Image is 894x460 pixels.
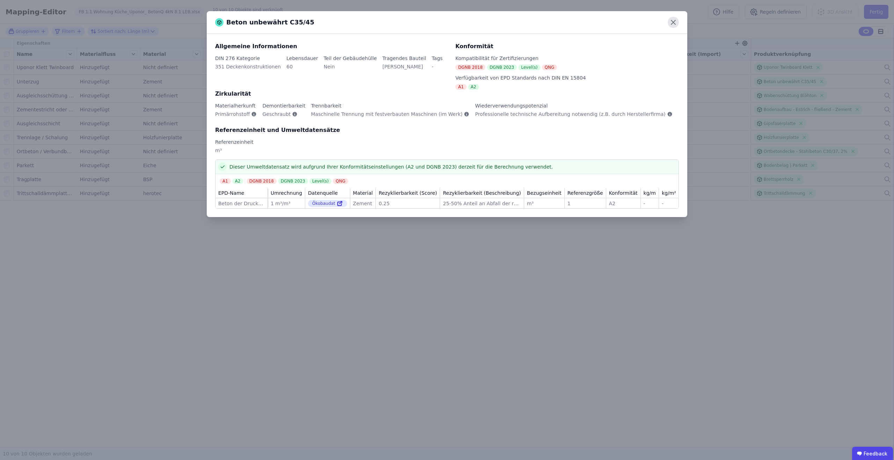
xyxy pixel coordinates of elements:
[215,111,250,118] span: Primärrohstoff
[455,55,679,62] div: Kompatibilität für Zertifizierungen
[215,42,447,51] div: Allgemeine Informationen
[609,190,638,196] div: Konformität
[382,55,426,62] div: Tragendes Bauteil
[215,126,679,134] div: Referenzeinheit und Umweltdatensätze
[432,63,442,76] div: -
[662,200,676,207] div: -
[215,63,281,76] div: 351 Deckenkonstruktionen
[468,84,479,90] div: A2
[379,190,437,196] div: Rezyklierbarkeit (Score)
[218,200,265,207] div: Beton der Druckfestigkeitsklasse C35/45
[309,178,331,184] div: Level(s)
[324,63,377,76] div: Nein
[215,55,281,62] div: DIN 276 Kategorie
[271,200,302,207] div: 1 m³/m³
[215,102,257,109] div: Materialherkunft
[455,65,485,70] div: DGNB 2018
[443,200,521,207] div: 25-50% Anteil an Abfall der recycled wird
[644,190,656,196] div: kg/m
[232,178,243,184] div: A2
[455,42,679,51] div: Konformität
[609,200,638,207] div: A2
[443,190,521,196] div: Rezyklierbarkeit (Beschreibung)
[218,190,244,196] div: EPD-Name
[379,200,437,207] div: 0.25
[215,147,679,159] div: m³
[353,200,373,207] div: Zement
[567,190,603,196] div: Referenzgröße
[527,200,562,207] div: m³
[455,74,679,81] div: Verfügbarkeit von EPD Standards nach DIN EN 15804
[353,190,373,196] div: Material
[229,163,553,170] span: Dieser Umweltdatensatz wird aufgrund Ihrer Konformitätseinstellungen (A2 und DGNB 2023) derzeit f...
[311,102,470,109] div: Trennbarkeit
[475,102,672,109] div: Wiederverwendungspotenzial
[324,55,377,62] div: Teil der Gebäudehülle
[382,63,426,76] div: [PERSON_NAME]
[278,178,308,184] div: DGNB 2023
[262,111,291,118] span: Geschraubt
[311,111,463,118] span: Maschinelle Trennung mit festverbauten Maschinen (im Werk)
[220,178,231,184] div: A1
[662,190,676,196] div: kg/m²
[215,90,679,98] div: Zirkularität
[215,139,679,146] div: Referenzeinheit
[286,63,318,76] div: 60
[308,200,347,207] div: Ökobaudat
[215,17,314,27] div: Beton unbewährt C35/45
[308,190,338,196] div: Datenquelle
[333,178,348,184] div: QNG
[644,200,656,207] div: -
[432,55,442,62] div: Tags
[286,55,318,62] div: Lebensdauer
[262,102,305,109] div: Demontierbarkeit
[567,200,603,207] div: 1
[487,65,517,70] div: DGNB 2023
[527,190,562,196] div: Bezugseinheit
[455,84,467,90] div: A1
[518,65,540,70] div: Level(s)
[247,178,277,184] div: DGNB 2018
[475,111,665,118] span: Professionelle technische Aufbereitung notwendig (z.B. durch Herstellerfirma)
[542,65,557,70] div: QNG
[271,190,302,196] div: Umrechnung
